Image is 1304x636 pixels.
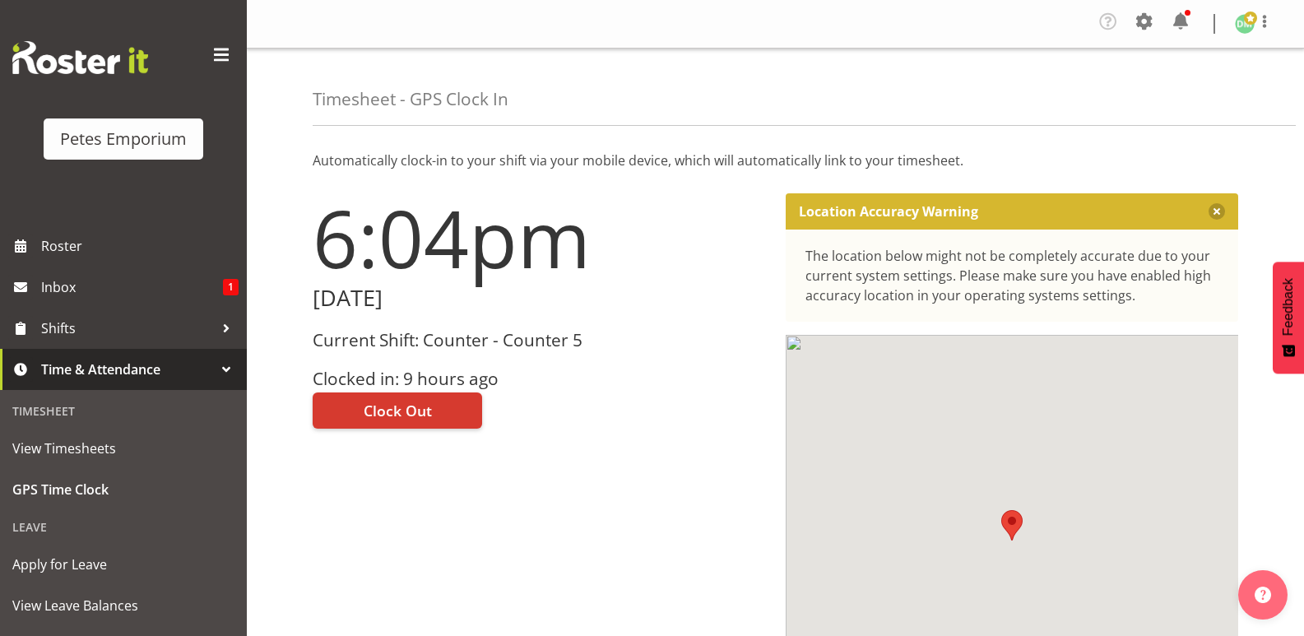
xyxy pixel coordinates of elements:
[1209,203,1225,220] button: Close message
[313,193,766,282] h1: 6:04pm
[12,593,234,618] span: View Leave Balances
[223,279,239,295] span: 1
[313,151,1238,170] p: Automatically clock-in to your shift via your mobile device, which will automatically link to you...
[41,275,223,299] span: Inbox
[799,203,978,220] p: Location Accuracy Warning
[12,436,234,461] span: View Timesheets
[4,585,243,626] a: View Leave Balances
[12,477,234,502] span: GPS Time Clock
[4,394,243,428] div: Timesheet
[313,369,766,388] h3: Clocked in: 9 hours ago
[4,544,243,585] a: Apply for Leave
[313,331,766,350] h3: Current Shift: Counter - Counter 5
[60,127,187,151] div: Petes Emporium
[4,510,243,544] div: Leave
[41,357,214,382] span: Time & Attendance
[12,552,234,577] span: Apply for Leave
[313,392,482,429] button: Clock Out
[313,90,508,109] h4: Timesheet - GPS Clock In
[1235,14,1255,34] img: david-mcauley697.jpg
[12,41,148,74] img: Rosterit website logo
[313,286,766,311] h2: [DATE]
[4,428,243,469] a: View Timesheets
[1255,587,1271,603] img: help-xxl-2.png
[41,234,239,258] span: Roster
[4,469,243,510] a: GPS Time Clock
[364,400,432,421] span: Clock Out
[41,316,214,341] span: Shifts
[1281,278,1296,336] span: Feedback
[805,246,1219,305] div: The location below might not be completely accurate due to your current system settings. Please m...
[1273,262,1304,374] button: Feedback - Show survey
